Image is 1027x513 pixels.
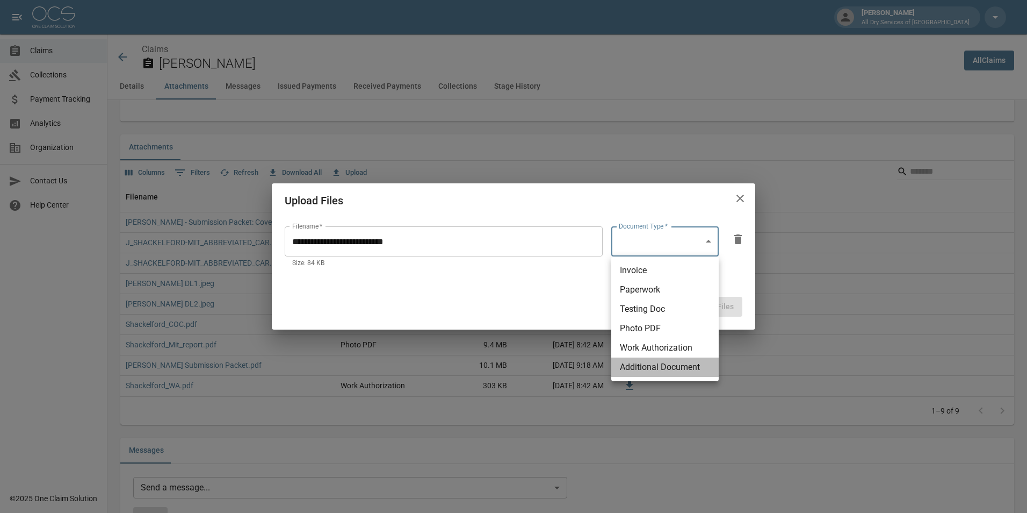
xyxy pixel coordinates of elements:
li: Paperwork [611,280,719,300]
li: Testing Doc [611,300,719,319]
li: Additional Document [611,358,719,377]
li: Invoice [611,261,719,280]
li: Work Authorization [611,338,719,358]
li: Photo PDF [611,319,719,338]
